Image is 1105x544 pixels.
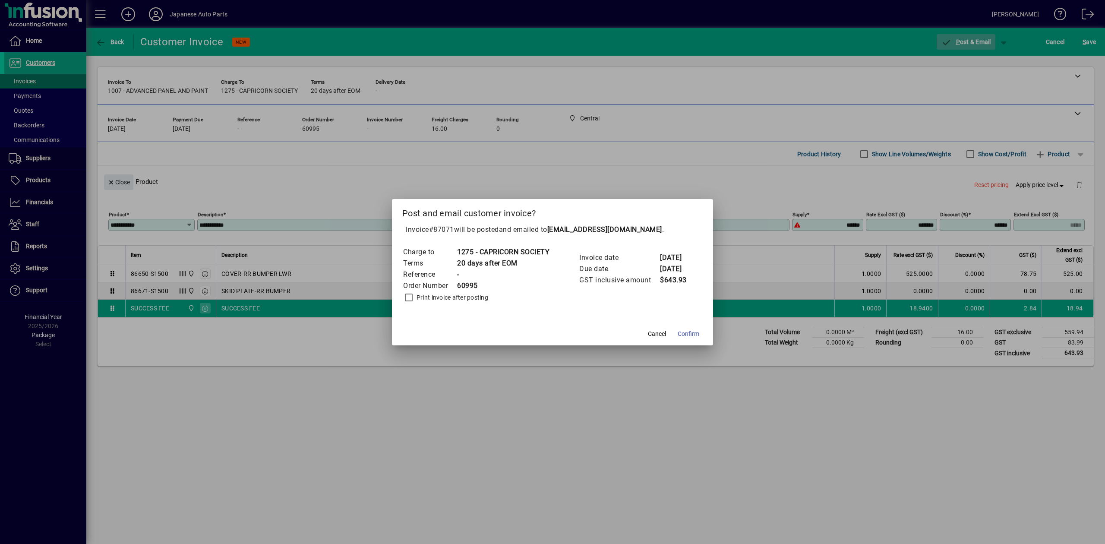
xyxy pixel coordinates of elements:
span: #87071 [429,225,454,234]
td: GST inclusive amount [579,275,660,286]
label: Print invoice after posting [415,293,488,302]
td: [DATE] [660,263,694,275]
button: Confirm [674,326,703,342]
td: $643.93 [660,275,694,286]
span: Cancel [648,329,666,338]
td: 20 days after EOM [457,258,549,269]
span: Confirm [678,329,699,338]
td: Due date [579,263,660,275]
td: 1275 - CAPRICORN SOCIETY [457,247,549,258]
span: and emailed to [499,225,662,234]
h2: Post and email customer invoice? [392,199,713,224]
td: Invoice date [579,252,660,263]
button: Cancel [643,326,671,342]
td: Charge to [403,247,457,258]
td: Reference [403,269,457,280]
td: [DATE] [660,252,694,263]
td: 60995 [457,280,549,291]
td: Terms [403,258,457,269]
b: [EMAIL_ADDRESS][DOMAIN_NAME] [547,225,662,234]
td: - [457,269,549,280]
p: Invoice will be posted . [402,225,703,235]
td: Order Number [403,280,457,291]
